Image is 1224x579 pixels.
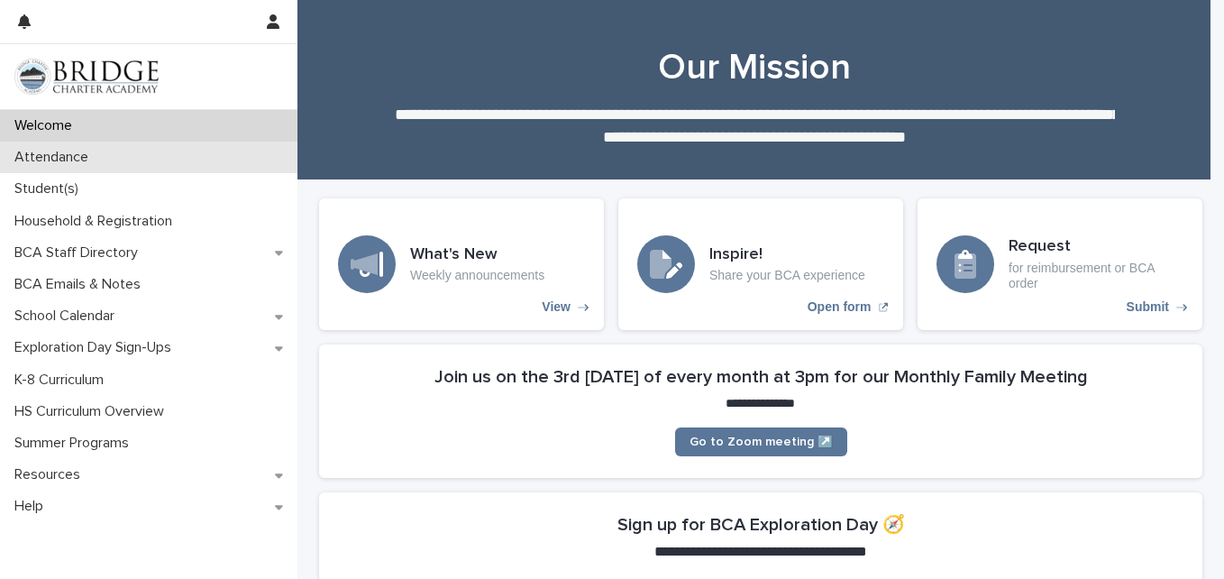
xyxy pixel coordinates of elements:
[618,198,903,330] a: Open form
[410,245,544,265] h3: What's New
[7,180,93,198] p: Student(s)
[808,299,872,315] p: Open form
[319,198,604,330] a: View
[7,466,95,483] p: Resources
[315,46,1192,89] h1: Our Mission
[690,436,833,448] span: Go to Zoom meeting ↗️
[709,245,865,265] h3: Inspire!
[7,435,143,452] p: Summer Programs
[918,198,1202,330] a: Submit
[7,149,103,166] p: Attendance
[617,514,905,536] h2: Sign up for BCA Exploration Day 🧭
[14,59,159,95] img: V1C1m3IdTEidaUdm9Hs0
[675,427,847,456] a: Go to Zoom meeting ↗️
[7,276,155,293] p: BCA Emails & Notes
[410,268,544,283] p: Weekly announcements
[709,268,865,283] p: Share your BCA experience
[7,308,129,325] p: School Calendar
[7,498,58,515] p: Help
[7,372,118,389] p: K-8 Curriculum
[1127,299,1169,315] p: Submit
[7,213,187,230] p: Household & Registration
[1009,237,1183,257] h3: Request
[7,339,186,356] p: Exploration Day Sign-Ups
[7,403,178,420] p: HS Curriculum Overview
[7,117,87,134] p: Welcome
[1009,261,1183,291] p: for reimbursement or BCA order
[542,299,571,315] p: View
[7,244,152,262] p: BCA Staff Directory
[434,366,1088,388] h2: Join us on the 3rd [DATE] of every month at 3pm for our Monthly Family Meeting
